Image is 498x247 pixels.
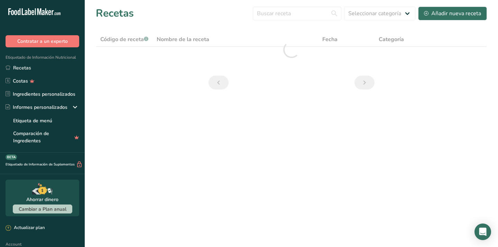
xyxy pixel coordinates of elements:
[6,35,79,47] button: Contratar a un experto
[26,196,58,203] div: Ahorrar dinero
[424,9,481,18] div: Añadir nueva receta
[418,7,487,20] button: Añadir nueva receta
[6,104,67,111] div: Informes personalizados
[253,7,341,20] input: Buscar receta
[6,154,17,160] div: BETA
[19,206,66,212] span: Cambiar a Plan anual
[354,76,375,89] a: Siguiente página
[13,205,72,213] button: Cambiar a Plan anual
[6,225,45,231] div: Actualizar plan
[209,76,229,89] a: Página anterior
[96,6,134,21] h1: Recetas
[474,224,491,240] div: Open Intercom Messenger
